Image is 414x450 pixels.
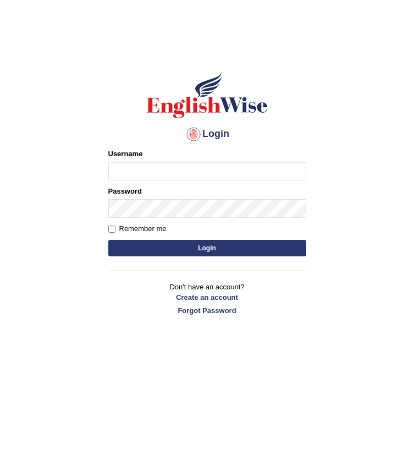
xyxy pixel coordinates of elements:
[108,292,306,303] a: Create an account
[108,223,167,234] label: Remember me
[108,305,306,316] a: Forgot Password
[108,282,306,316] p: Don't have an account?
[108,226,115,233] input: Remember me
[108,240,306,256] button: Login
[108,125,306,143] h4: Login
[145,70,270,120] img: Logo of English Wise sign in for intelligent practice with AI
[108,149,143,159] label: Username
[108,186,142,196] label: Password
